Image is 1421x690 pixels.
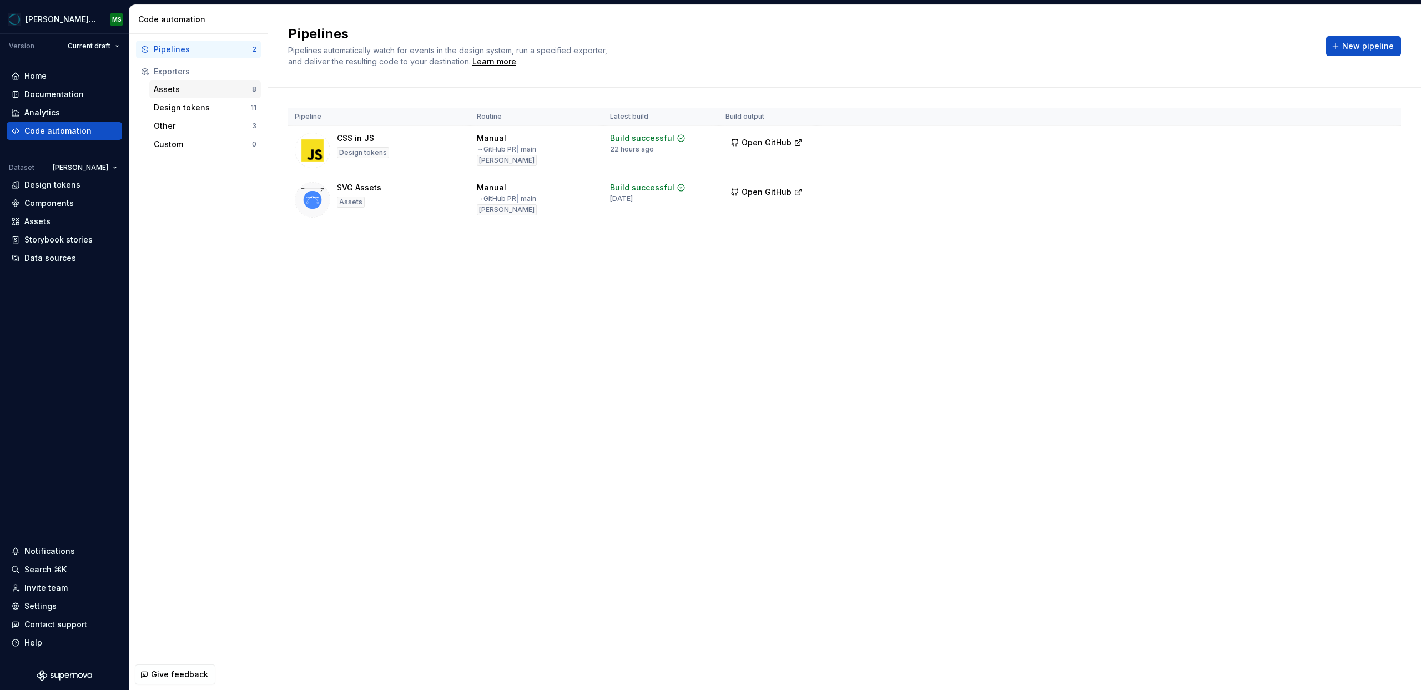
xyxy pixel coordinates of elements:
[24,70,47,82] div: Home
[610,133,674,144] div: Build successful
[24,619,87,630] div: Contact support
[149,80,261,98] button: Assets8
[24,198,74,209] div: Components
[337,182,381,193] div: SVG Assets
[477,204,537,215] div: [PERSON_NAME]
[742,187,792,198] span: Open GitHub
[149,117,261,135] button: Other3
[477,133,506,144] div: Manual
[26,14,97,25] div: [PERSON_NAME] Design System
[725,139,808,149] a: Open GitHub
[719,108,817,126] th: Build output
[7,579,122,597] a: Invite team
[53,163,108,172] span: [PERSON_NAME]
[610,145,654,154] div: 22 hours ago
[151,669,208,680] span: Give feedback
[149,99,261,117] button: Design tokens11
[1326,36,1401,56] button: New pipeline
[24,107,60,118] div: Analytics
[7,542,122,560] button: Notifications
[7,85,122,103] a: Documentation
[7,194,122,212] a: Components
[742,137,792,148] span: Open GitHub
[477,182,506,193] div: Manual
[7,231,122,249] a: Storybook stories
[9,42,34,51] div: Version
[7,561,122,578] button: Search ⌘K
[477,155,537,166] div: [PERSON_NAME]
[24,253,76,264] div: Data sources
[37,670,92,681] svg: Supernova Logo
[472,56,516,67] a: Learn more
[7,249,122,267] a: Data sources
[24,582,68,593] div: Invite team
[288,108,470,126] th: Pipeline
[112,15,122,24] div: MS
[154,120,252,132] div: Other
[1342,41,1394,52] span: New pipeline
[337,133,374,144] div: CSS in JS
[252,122,256,130] div: 3
[48,160,122,175] button: [PERSON_NAME]
[8,13,21,26] img: e0e0e46e-566d-4916-84b9-f308656432a6.png
[68,42,110,51] span: Current draft
[7,213,122,230] a: Assets
[7,597,122,615] a: Settings
[149,135,261,153] button: Custom0
[2,7,127,31] button: [PERSON_NAME] Design SystemMS
[252,85,256,94] div: 8
[63,38,124,54] button: Current draft
[7,176,122,194] a: Design tokens
[7,616,122,633] button: Contact support
[154,44,252,55] div: Pipelines
[24,216,51,227] div: Assets
[725,189,808,198] a: Open GitHub
[135,664,215,684] button: Give feedback
[470,108,603,126] th: Routine
[7,104,122,122] a: Analytics
[610,182,674,193] div: Build successful
[154,102,251,113] div: Design tokens
[725,133,808,153] button: Open GitHub
[24,234,93,245] div: Storybook stories
[516,194,519,203] span: |
[337,147,389,158] div: Design tokens
[252,140,256,149] div: 0
[7,67,122,85] a: Home
[603,108,719,126] th: Latest build
[288,25,1313,43] h2: Pipelines
[471,58,518,66] span: .
[251,103,256,112] div: 11
[24,637,42,648] div: Help
[154,84,252,95] div: Assets
[477,145,536,154] div: → GitHub PR main
[24,564,67,575] div: Search ⌘K
[288,46,609,66] span: Pipelines automatically watch for events in the design system, run a specified exporter, and deli...
[136,41,261,58] button: Pipelines2
[138,14,263,25] div: Code automation
[9,163,34,172] div: Dataset
[24,89,84,100] div: Documentation
[337,197,365,208] div: Assets
[24,125,92,137] div: Code automation
[154,66,256,77] div: Exporters
[610,194,633,203] div: [DATE]
[154,139,252,150] div: Custom
[516,145,519,153] span: |
[24,546,75,557] div: Notifications
[24,179,80,190] div: Design tokens
[252,45,256,54] div: 2
[7,634,122,652] button: Help
[24,601,57,612] div: Settings
[477,194,536,203] div: → GitHub PR main
[7,122,122,140] a: Code automation
[725,182,808,202] button: Open GitHub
